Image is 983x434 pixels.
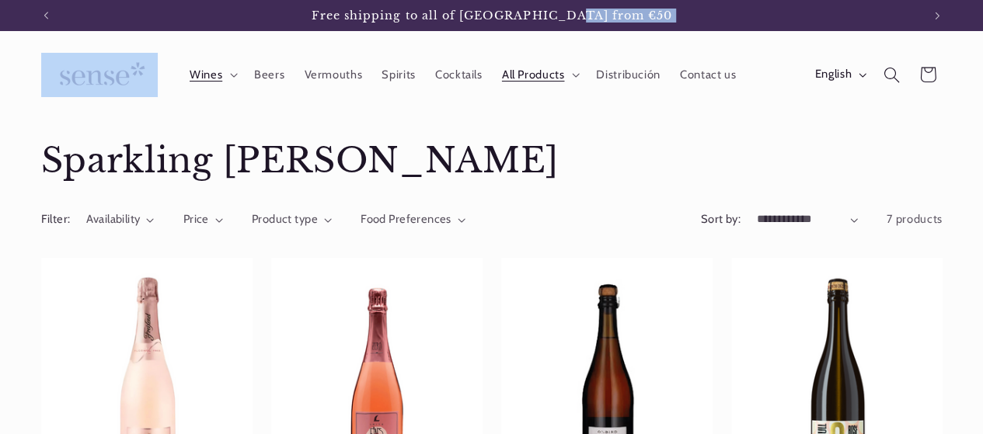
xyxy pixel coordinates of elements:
span: Price [183,212,209,226]
span: Spirits [382,68,415,82]
a: Cocktails [425,57,492,92]
a: Contact us [670,57,746,92]
span: Contact us [680,68,736,82]
span: Food Preferences [361,212,451,226]
span: Wines [190,68,222,82]
a: Beers [244,57,294,92]
summary: All Products [492,57,587,92]
summary: Food Preferences (0 selected) [361,211,465,228]
span: All Products [502,68,565,82]
summary: Search [873,57,909,92]
summary: Availability (0 selected) [86,211,154,228]
summary: Price [183,211,223,228]
button: English [805,59,873,90]
span: 7 products [887,212,942,226]
span: Product type [252,212,318,226]
span: Cocktails [435,68,483,82]
span: Vermouths [304,68,362,82]
span: Distribución [596,68,661,82]
span: English [815,66,852,83]
span: Beers [254,68,284,82]
span: Availability [86,212,140,226]
label: Sort by: [701,212,741,226]
img: Sense [41,53,158,97]
h2: Filter: [41,211,71,228]
a: Spirits [372,57,426,92]
a: Vermouths [295,57,372,92]
summary: Product type (0 selected) [252,211,332,228]
a: Distribución [587,57,671,92]
a: Sense [35,47,164,103]
summary: Wines [180,57,244,92]
span: Free shipping to all of [GEOGRAPHIC_DATA] from €50 [312,9,673,23]
h1: Sparkling [PERSON_NAME] [41,139,943,183]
